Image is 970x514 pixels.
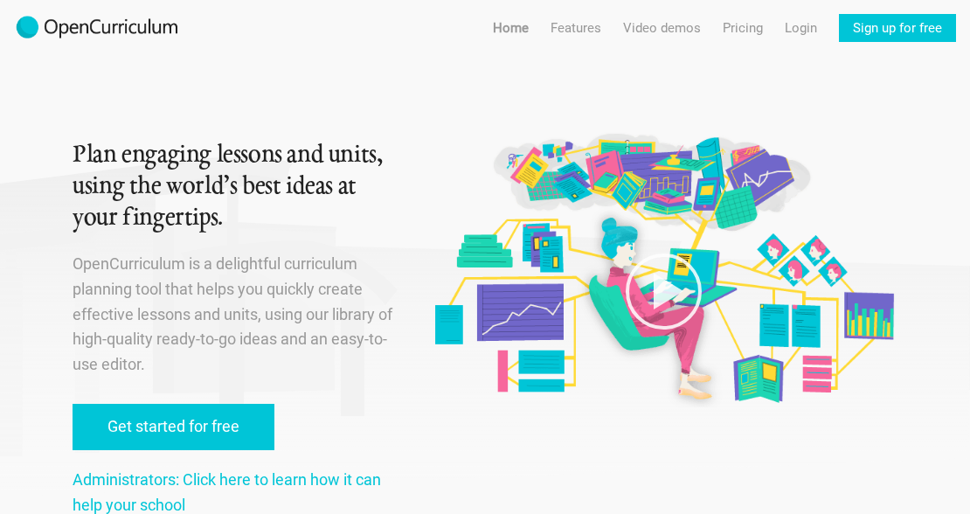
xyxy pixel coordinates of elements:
a: Features [551,14,601,42]
img: 2017-logo-m.png [14,14,180,42]
h1: Plan engaging lessons and units, using the world’s best ideas at your fingertips. [73,140,397,234]
p: OpenCurriculum is a delightful curriculum planning tool that helps you quickly create effective l... [73,252,397,378]
a: Pricing [723,14,763,42]
a: Home [493,14,529,42]
a: Administrators: Click here to learn how it can help your school [73,470,381,514]
a: Login [785,14,817,42]
a: Sign up for free [839,14,956,42]
a: Get started for free [73,404,274,450]
a: Video demos [623,14,701,42]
